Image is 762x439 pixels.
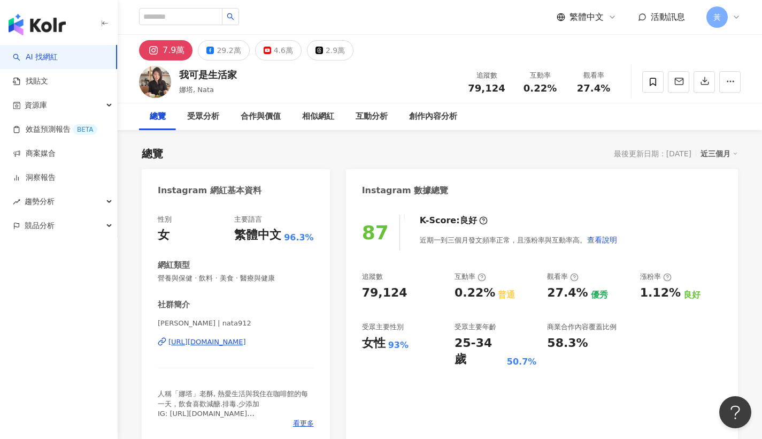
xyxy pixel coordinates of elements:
span: 27.4% [577,83,610,94]
div: 近三個月 [701,147,738,161]
div: 58.3% [547,335,588,352]
div: 觀看率 [547,272,579,282]
div: 繁體中文 [234,227,281,244]
div: 主要語言 [234,215,262,224]
div: 2.9萬 [326,43,345,58]
div: 4.6萬 [274,43,293,58]
span: 資源庫 [25,93,47,117]
div: 50.7% [507,356,537,368]
a: searchAI 找網紅 [13,52,58,63]
div: 總覽 [150,110,166,123]
div: 7.9萬 [163,43,184,58]
div: 25-34 歲 [455,335,504,368]
div: 總覽 [142,146,163,161]
div: 互動率 [455,272,486,282]
div: 追蹤數 [466,70,507,81]
div: 0.22% [455,285,495,301]
span: 79,124 [468,82,505,94]
div: 受眾分析 [187,110,219,123]
div: 良好 [460,215,477,226]
div: 最後更新日期：[DATE] [614,149,691,158]
span: rise [13,198,20,206]
div: 漲粉率 [640,272,672,282]
span: 人稱「娜塔」老酥, 熱愛生活與我住在咖啡館的每一天，飲食喜歡減醣.排毒.少添加 IG: [URL][DOMAIN_NAME] ✉信箱： [EMAIL_ADDRESS][DOMAIN_NAME] ... [158,390,308,437]
span: 趨勢分析 [25,190,55,214]
button: 7.9萬 [139,40,193,60]
a: [URL][DOMAIN_NAME] [158,337,314,347]
span: 看更多 [293,419,314,428]
iframe: Help Scout Beacon - Open [719,396,751,428]
div: 社群簡介 [158,299,190,311]
button: 2.9萬 [307,40,353,60]
a: 效益預測報告BETA [13,124,97,135]
span: 活動訊息 [651,12,685,22]
div: 互動分析 [356,110,388,123]
div: 受眾主要年齡 [455,322,496,332]
button: 29.2萬 [198,40,249,60]
div: 普通 [498,289,515,301]
div: 29.2萬 [217,43,241,58]
a: 洞察報告 [13,172,56,183]
div: 女性 [362,335,386,352]
img: logo [9,14,66,35]
div: 受眾主要性別 [362,322,404,332]
span: 營養與保健 · 飲料 · 美食 · 醫療與健康 [158,274,314,283]
div: 93% [388,339,409,351]
img: KOL Avatar [139,66,171,98]
span: [PERSON_NAME] | nata912 [158,319,314,328]
div: 87 [362,222,389,244]
div: 合作與價值 [241,110,281,123]
span: 娜塔, Nata [179,86,214,94]
div: 27.4% [547,285,588,301]
span: search [227,13,234,20]
div: 良好 [683,289,701,301]
div: 79,124 [362,285,407,301]
div: [URL][DOMAIN_NAME] [168,337,246,347]
a: 商案媒合 [13,148,56,159]
div: 網紅類型 [158,260,190,271]
a: 找貼文 [13,76,48,87]
div: Instagram 網紅基本資料 [158,185,261,196]
div: 商業合作內容覆蓋比例 [547,322,617,332]
span: 96.3% [284,232,314,244]
div: 近期一到三個月發文頻率正常，且漲粉率與互動率高。 [420,229,618,251]
div: 創作內容分析 [409,110,457,123]
button: 查看說明 [587,229,618,251]
span: 0.22% [524,83,557,94]
span: 查看說明 [587,236,617,244]
div: 女 [158,227,170,244]
div: 追蹤數 [362,272,383,282]
span: 繁體中文 [569,11,604,23]
div: Instagram 數據總覽 [362,185,449,196]
div: 性別 [158,215,172,224]
span: 黃 [713,11,721,23]
button: 4.6萬 [255,40,302,60]
div: K-Score : [420,215,488,226]
div: 我可是生活家 [179,68,237,81]
div: 相似網紅 [302,110,334,123]
div: 互動率 [520,70,560,81]
div: 觀看率 [573,70,614,81]
div: 1.12% [640,285,681,301]
span: 競品分析 [25,214,55,238]
div: 優秀 [591,289,608,301]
